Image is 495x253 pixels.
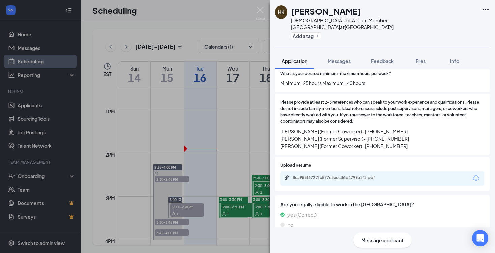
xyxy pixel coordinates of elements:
[472,230,488,246] div: Open Intercom Messenger
[280,99,484,124] span: Please provide at least 2-3 references who can speak to your work experience and qualifications. ...
[291,17,478,30] div: [DEMOGRAPHIC_DATA]-fil-A Team Member, [GEOGRAPHIC_DATA] at [GEOGRAPHIC_DATA]
[280,128,484,150] span: [PERSON_NAME] (Former Coworker)- [PHONE_NUMBER] [PERSON_NAME] (Former Supervisor)- [PHONE_NUMBER]...
[287,211,317,218] span: yes (Correct)
[280,162,311,169] span: Upload Resume
[416,58,426,64] span: Files
[291,32,321,39] button: PlusAdd a tag
[482,5,490,13] svg: Ellipses
[450,58,459,64] span: Info
[315,34,319,38] svg: Plus
[280,79,484,87] span: Minimum-25 hours Maximum- 40 hours
[280,71,391,77] span: What is your desired minimum-maximum hours per week?
[293,175,387,180] div: 8ca958f6727fc577e8ecc36b4799a1f1.pdf
[361,236,404,244] span: Message applicant
[278,9,284,16] div: HK
[284,175,394,181] a: Paperclip8ca958f6727fc577e8ecc36b4799a1f1.pdf
[287,221,293,228] span: no
[472,174,480,182] svg: Download
[280,201,484,208] span: Are you legally eligible to work in the [GEOGRAPHIC_DATA]?
[284,175,290,180] svg: Paperclip
[371,58,394,64] span: Feedback
[291,5,361,17] h1: [PERSON_NAME]
[282,58,307,64] span: Application
[328,58,351,64] span: Messages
